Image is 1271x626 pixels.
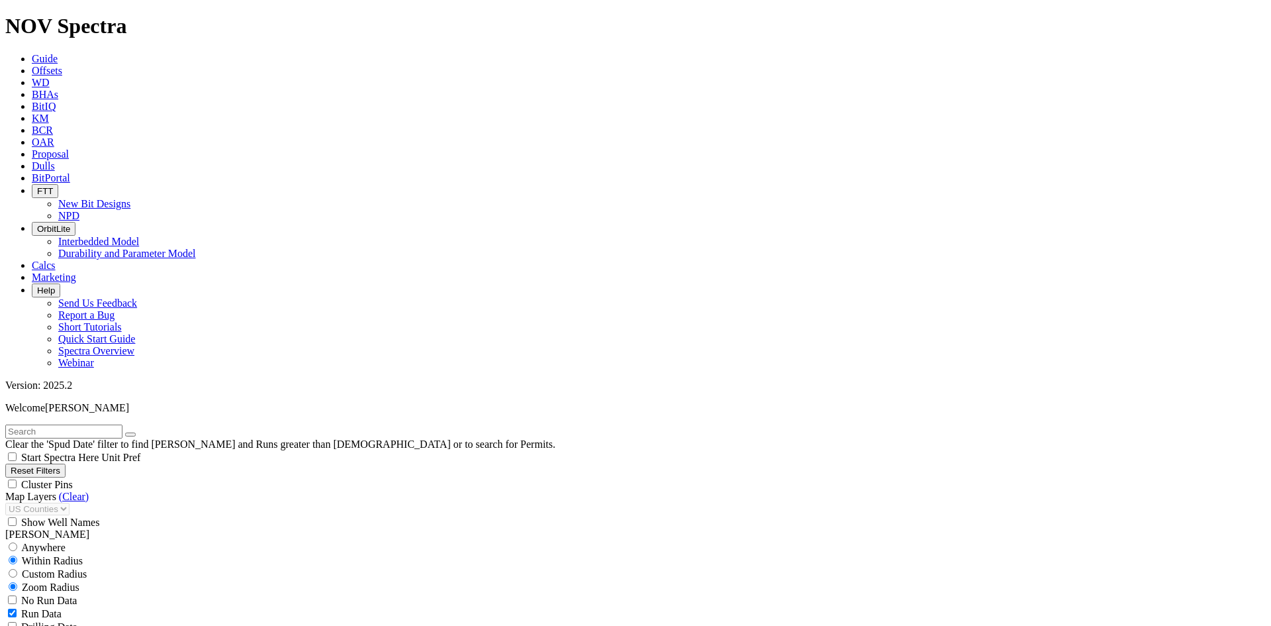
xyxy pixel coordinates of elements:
[32,284,60,297] button: Help
[22,555,83,566] span: Within Radius
[22,568,87,580] span: Custom Radius
[32,125,53,136] a: BCR
[59,491,89,502] a: (Clear)
[21,542,66,553] span: Anywhere
[45,402,129,413] span: [PERSON_NAME]
[37,224,70,234] span: OrbitLite
[32,101,56,112] a: BitIQ
[32,160,55,172] a: Dulls
[21,595,77,606] span: No Run Data
[21,517,99,528] span: Show Well Names
[32,136,54,148] a: OAR
[32,148,69,160] a: Proposal
[5,439,555,450] span: Clear the 'Spud Date' filter to find [PERSON_NAME] and Runs greater than [DEMOGRAPHIC_DATA] or to...
[5,529,1266,541] div: [PERSON_NAME]
[21,452,99,463] span: Start Spectra Here
[37,286,55,295] span: Help
[101,452,140,463] span: Unit Pref
[58,210,79,221] a: NPD
[58,333,135,344] a: Quick Start Guide
[58,345,134,356] a: Spectra Overview
[5,402,1266,414] p: Welcome
[32,77,50,88] a: WD
[22,582,79,593] span: Zoom Radius
[32,53,58,64] a: Guide
[5,380,1266,391] div: Version: 2025.2
[32,272,76,283] a: Marketing
[58,198,130,209] a: New Bit Designs
[32,113,49,124] a: KM
[5,464,66,478] button: Reset Filters
[32,260,56,271] a: Calcs
[58,321,122,333] a: Short Tutorials
[5,491,56,502] span: Map Layers
[58,297,137,309] a: Send Us Feedback
[32,184,58,198] button: FTT
[32,172,70,183] a: BitPortal
[37,186,53,196] span: FTT
[58,357,94,368] a: Webinar
[8,452,17,461] input: Start Spectra Here
[32,89,58,100] a: BHAs
[21,479,73,490] span: Cluster Pins
[5,425,122,439] input: Search
[5,14,1266,38] h1: NOV Spectra
[32,222,75,236] button: OrbitLite
[58,236,139,247] a: Interbedded Model
[58,248,196,259] a: Durability and Parameter Model
[32,65,62,76] a: Offsets
[21,608,62,619] span: Run Data
[58,309,115,321] a: Report a Bug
